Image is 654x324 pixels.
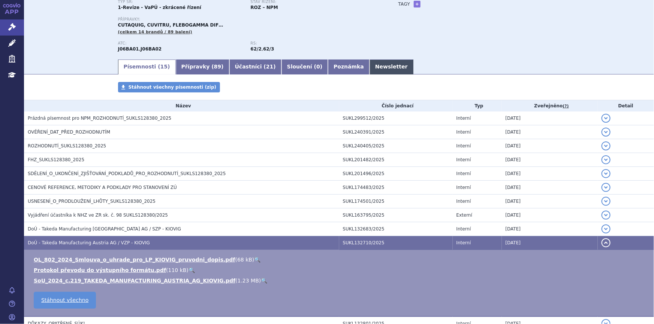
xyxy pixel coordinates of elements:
td: [DATE] [502,222,598,236]
td: [DATE] [502,208,598,222]
a: Stáhnout všechno [34,292,96,309]
td: SUKL132683/2025 [339,222,453,236]
th: Zveřejněno [502,100,598,111]
span: Interní [456,240,471,245]
td: [DATE] [502,111,598,125]
a: Účastníci (21) [229,59,281,74]
a: Stáhnout všechny písemnosti (zip) [118,82,220,92]
td: SUKL240391/2025 [339,125,453,139]
a: Sloučení (0) [281,59,328,74]
span: Stáhnout všechny písemnosti (zip) [129,85,217,90]
span: CUTAQUIG, CUVITRU, FLEBOGAMMA DIF… [118,22,223,28]
span: Interní [456,129,471,135]
strong: IMUNOGLOBULINY, NORMÁLNÍ LIDSKÉ, PRO INTRAVASKULÁRNÍ APLIKACI [141,46,162,52]
span: Interní [456,185,471,190]
th: Typ [453,100,502,111]
span: ROZHODNUTÍ_SUKLS128380_2025 [28,143,106,149]
td: [DATE] [502,181,598,195]
span: SDĚLENÍ_O_UKONČENÍ_ZJIŠŤOVÁNÍ_PODKLADŮ_PRO_ROZHODNUTÍ_SUKLS128380_2025 [28,171,226,176]
span: USNESENÍ_O_PRODLOUŽENÍ_LHŮTY_SUKLS128380_2025 [28,199,156,204]
th: Název [24,100,339,111]
a: Přípravky (89) [176,59,229,74]
span: 21 [266,64,273,70]
span: Interní [456,199,471,204]
button: detail [602,169,611,178]
p: RS: [251,41,376,46]
button: detail [602,141,611,150]
span: 0 [316,64,320,70]
button: detail [602,155,611,164]
span: 68 kB [237,257,252,263]
abbr: (?) [563,104,569,109]
p: Přípravky: [118,17,383,22]
span: DoÚ - Takeda Manufacturing Austria AG / VZP - KIOVIG [28,240,150,245]
td: SUKL201482/2025 [339,153,453,167]
td: SUKL174483/2025 [339,181,453,195]
span: FHZ_SUKLS128380_2025 [28,157,84,162]
td: [DATE] [502,195,598,208]
a: Protokol převodu do výstupního formátu.pdf [34,267,166,273]
th: Číslo jednací [339,100,453,111]
span: (celkem 14 brandů / 89 balení) [118,30,192,34]
span: Interní [456,157,471,162]
span: Interní [456,171,471,176]
span: Vyjádření účastníka k NHZ ve ZR sk. č. 98 SUKLS128380/2025 [28,213,168,218]
td: SUKL299512/2025 [339,111,453,125]
th: Detail [598,100,654,111]
li: ( ) [34,277,647,284]
a: Poznámka [328,59,370,74]
span: Prázdná písemnost pro NPM_ROZHODNUTÍ_SUKLS128380_2025 [28,116,171,121]
span: 1.23 MB [238,278,259,284]
td: SUKL132710/2025 [339,236,453,250]
button: detail [602,211,611,220]
strong: imunoglobuliny normální lidské, s.c. [251,46,262,52]
div: , [251,41,383,52]
span: Interní [456,143,471,149]
td: [DATE] [502,236,598,250]
a: SoU_2024_c.219_TAKEDA_MANUFACTURING_AUSTRIA_AG_KIOVIG.pdf [34,278,235,284]
td: SUKL240405/2025 [339,139,453,153]
td: [DATE] [502,139,598,153]
button: detail [602,183,611,192]
a: Písemnosti (15) [118,59,176,74]
span: Interní [456,116,471,121]
td: [DATE] [502,167,598,181]
a: 🔍 [189,267,195,273]
strong: IMUNOGLOBULINY, NORMÁLNÍ LIDSKÉ, PRO EXTRAVASKULÁRNÍ APLIKACI [118,46,139,52]
li: ( ) [34,256,647,263]
div: , [118,41,251,52]
button: detail [602,114,611,123]
span: 110 kB [168,267,187,273]
span: 15 [160,64,168,70]
p: ATC: [118,41,243,46]
strong: ROZ – NPM [251,5,278,10]
span: Interní [456,226,471,232]
a: 🔍 [261,278,267,284]
button: detail [602,197,611,206]
a: 🔍 [254,257,261,263]
strong: 1-Revize - VaPÚ - zkrácené řízení [118,5,202,10]
a: Newsletter [370,59,413,74]
span: CENOVÉ REFERENCE, METODIKY A PODKLADY PRO STANOVENÍ ZÚ [28,185,177,190]
td: [DATE] [502,125,598,139]
span: OVĚŘENÍ_DAT_PŘED_ROZHODNUTÍM [28,129,110,135]
span: DoÚ - Takeda Manufacturing Austria AG / SZP - KIOVIG [28,226,181,232]
strong: imunoglobuliny normální lidské, i.v. [263,46,274,52]
a: + [414,1,421,7]
button: detail [602,238,611,247]
td: SUKL174501/2025 [339,195,453,208]
span: 89 [214,64,221,70]
td: SUKL163795/2025 [339,208,453,222]
span: Externí [456,213,472,218]
button: detail [602,128,611,137]
li: ( ) [34,266,647,274]
td: [DATE] [502,153,598,167]
td: SUKL201496/2025 [339,167,453,181]
button: detail [602,224,611,233]
a: OL_802_2024_Smlouva_o_uhrade_pro_LP_KIOVIG_pruvodni_dopis.pdf [34,257,235,263]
